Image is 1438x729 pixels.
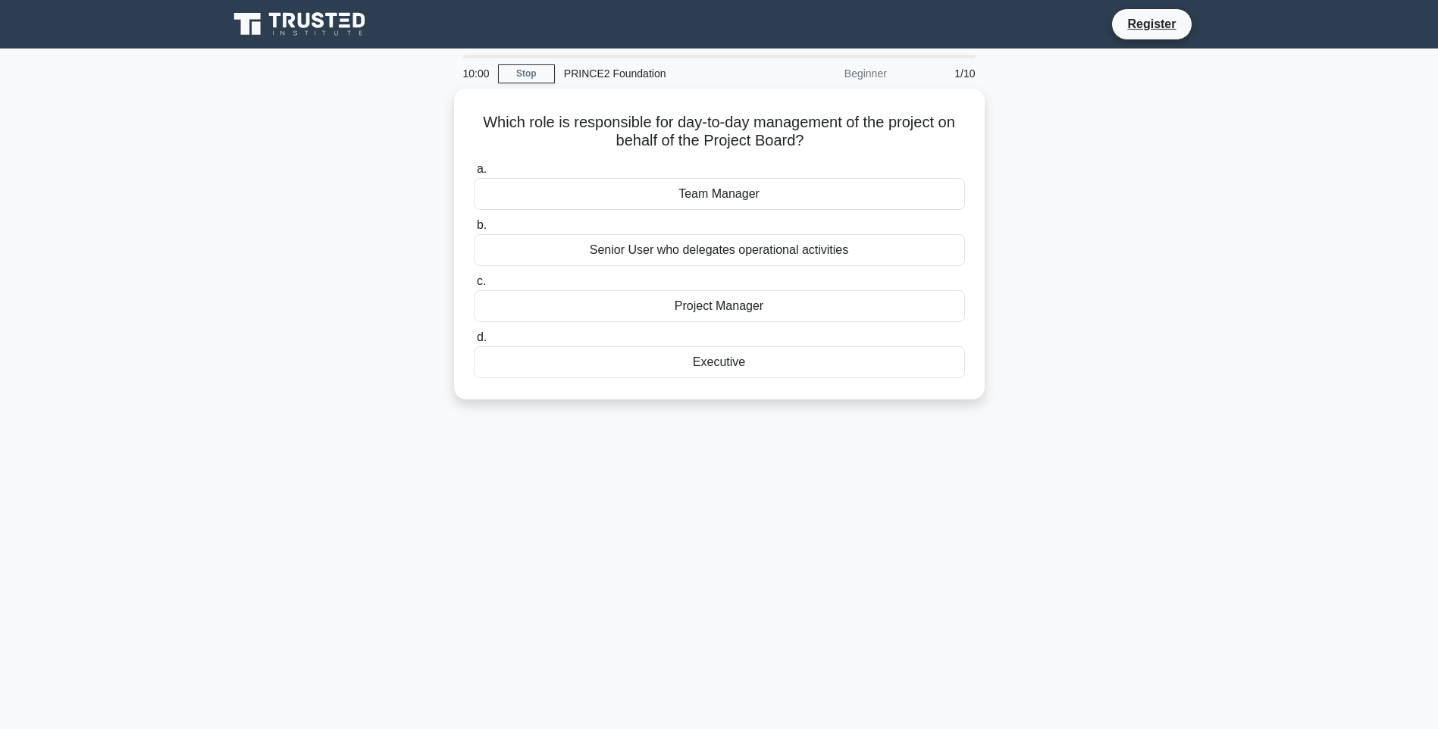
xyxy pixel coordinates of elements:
div: Project Manager [474,290,965,322]
span: c. [477,274,486,287]
h5: Which role is responsible for day-to-day management of the project on behalf of the Project Board? [472,113,966,151]
div: 1/10 [896,58,985,89]
div: 10:00 [454,58,498,89]
span: d. [477,330,487,343]
div: Senior User who delegates operational activities [474,234,965,266]
a: Register [1118,14,1185,33]
div: PRINCE2 Foundation [555,58,763,89]
div: Beginner [763,58,896,89]
div: Executive [474,346,965,378]
div: Team Manager [474,178,965,210]
span: a. [477,162,487,175]
a: Stop [498,64,555,83]
span: b. [477,218,487,231]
